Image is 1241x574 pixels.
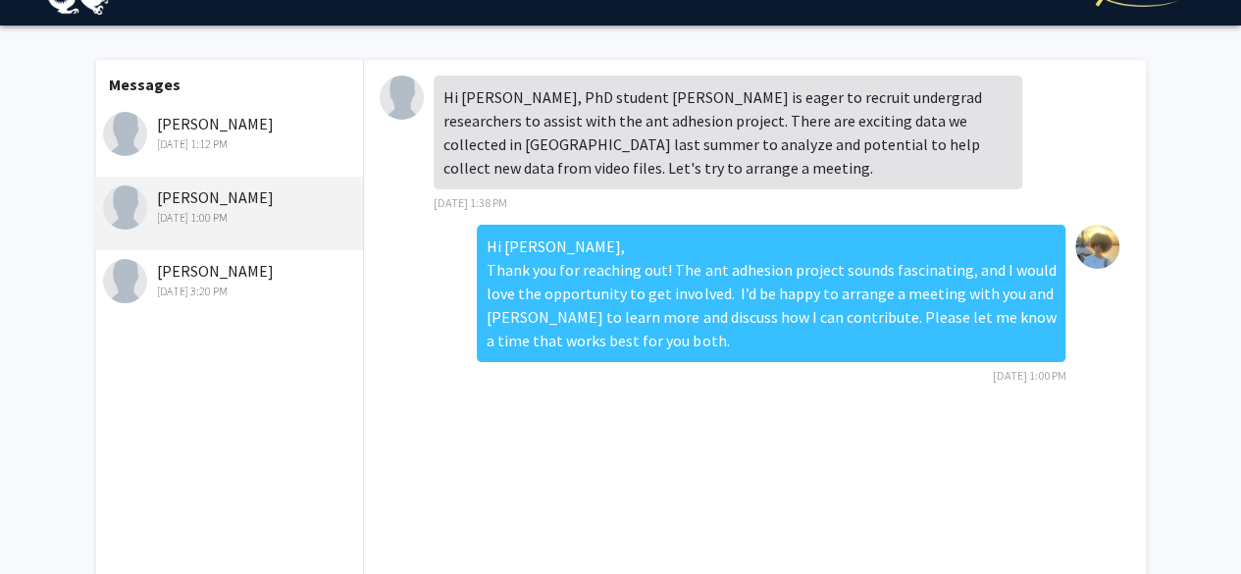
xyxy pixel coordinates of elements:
div: [PERSON_NAME] [103,185,359,227]
img: Sean O'Donnell [103,185,147,230]
div: [DATE] 1:12 PM [103,135,359,153]
div: [DATE] 3:20 PM [103,283,359,300]
b: Messages [109,75,181,94]
span: [DATE] 1:38 PM [434,195,507,210]
div: [PERSON_NAME] [103,259,359,300]
img: Michael Bruneau [103,259,147,303]
iframe: Chat [15,486,83,559]
div: [PERSON_NAME] [103,112,359,153]
div: Hi [PERSON_NAME], PhD student [PERSON_NAME] is eager to recruit undergrad researchers to assist w... [434,76,1022,189]
img: Bryan Bueno [1075,225,1119,269]
img: Sean O'Donnell [380,76,424,120]
div: [DATE] 1:00 PM [103,209,359,227]
span: [DATE] 1:00 PM [992,368,1065,383]
img: Daniel King [103,112,147,156]
div: Hi [PERSON_NAME], Thank you for reaching out! The ant adhesion project sounds fascinating, and I ... [477,225,1065,362]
